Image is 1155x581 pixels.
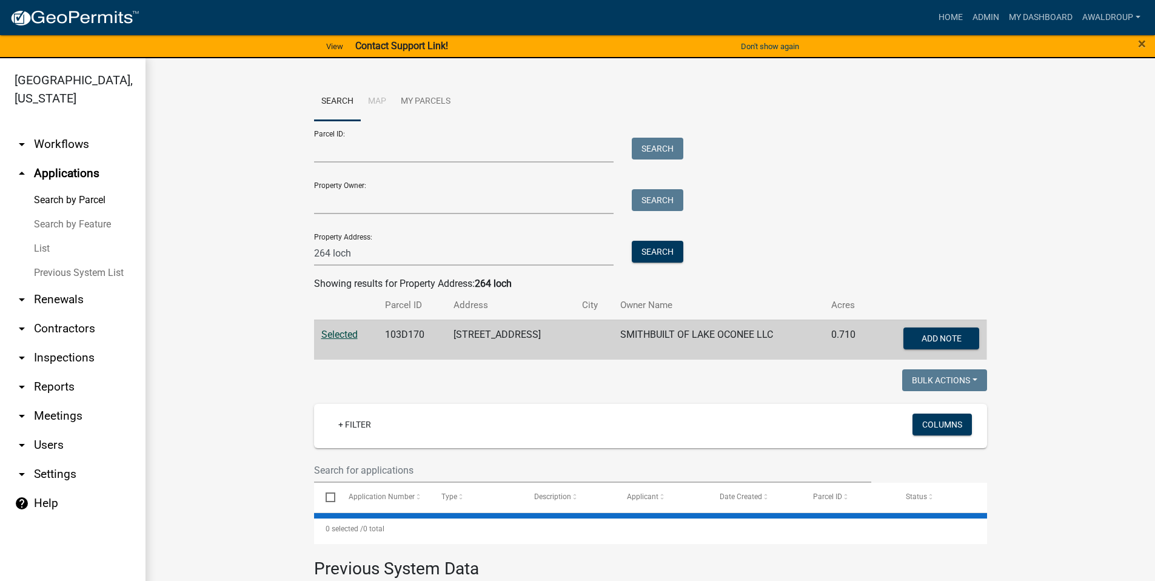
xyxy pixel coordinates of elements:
td: [STREET_ADDRESS] [446,320,575,360]
span: Application Number [349,492,415,501]
a: Search [314,82,361,121]
a: awaldroup [1077,6,1145,29]
button: Close [1138,36,1146,51]
i: arrow_drop_down [15,409,29,423]
button: Search [632,189,683,211]
datatable-header-cell: Type [430,483,523,512]
span: Description [534,492,571,501]
span: Parcel ID [813,492,842,501]
span: Add Note [922,333,962,343]
datatable-header-cell: Date Created [708,483,801,512]
span: × [1138,35,1146,52]
span: Type [441,492,457,501]
button: Don't show again [736,36,804,56]
i: arrow_drop_down [15,321,29,336]
strong: 264 loch [475,278,512,289]
td: SMITHBUILT OF LAKE OCONEE LLC [613,320,824,360]
input: Search for applications [314,458,872,483]
button: Search [632,138,683,160]
i: arrow_drop_down [15,380,29,394]
a: Home [934,6,968,29]
i: arrow_drop_down [15,292,29,307]
div: Showing results for Property Address: [314,277,987,291]
i: arrow_drop_down [15,137,29,152]
a: My Dashboard [1004,6,1077,29]
span: Status [906,492,927,501]
strong: Contact Support Link! [355,40,448,52]
datatable-header-cell: Application Number [337,483,430,512]
th: Parcel ID [378,291,446,320]
datatable-header-cell: Applicant [615,483,708,512]
th: Acres [824,291,873,320]
a: Admin [968,6,1004,29]
i: arrow_drop_up [15,166,29,181]
td: 0.710 [824,320,873,360]
datatable-header-cell: Select [314,483,337,512]
datatable-header-cell: Description [523,483,615,512]
div: 0 total [314,514,987,544]
datatable-header-cell: Parcel ID [801,483,894,512]
a: View [321,36,348,56]
th: Address [446,291,575,320]
i: help [15,496,29,511]
button: Columns [912,414,972,435]
a: Selected [321,329,358,340]
i: arrow_drop_down [15,438,29,452]
datatable-header-cell: Status [894,483,986,512]
th: Owner Name [613,291,824,320]
span: Applicant [627,492,658,501]
th: City [575,291,613,320]
button: Add Note [903,327,979,349]
button: Bulk Actions [902,369,987,391]
button: Search [632,241,683,263]
i: arrow_drop_down [15,351,29,365]
a: + Filter [329,414,381,435]
span: Date Created [720,492,762,501]
i: arrow_drop_down [15,467,29,482]
td: 103D170 [378,320,446,360]
span: 0 selected / [326,525,363,533]
a: My Parcels [393,82,458,121]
